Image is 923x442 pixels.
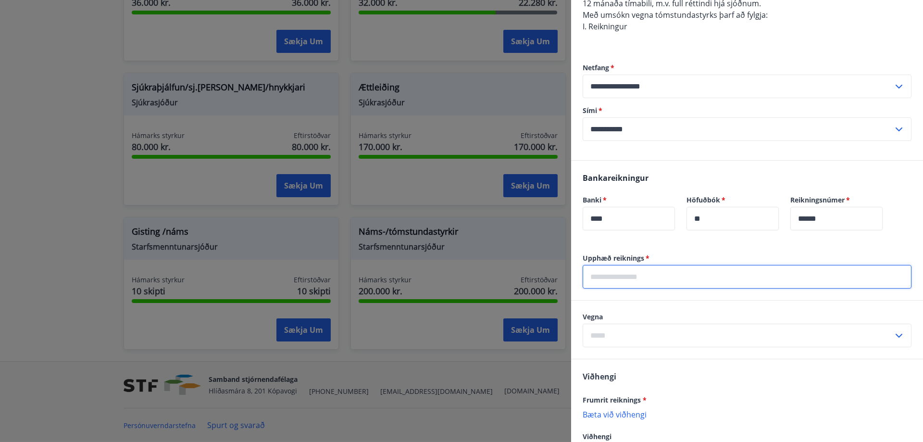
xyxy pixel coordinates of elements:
label: Banki [583,195,675,205]
span: I. Reikningur [583,21,627,32]
label: Sími [583,106,911,115]
span: Viðhengi [583,432,611,441]
label: Upphæð reiknings [583,253,911,263]
p: Bæta við viðhengi [583,409,911,419]
span: Bankareikningur [583,173,649,183]
label: Reikningsnúmer [790,195,883,205]
label: Netfang [583,63,911,73]
div: Upphæð reiknings [583,265,911,289]
span: Frumrit reiknings [583,395,647,404]
label: Vegna [583,312,911,322]
span: Viðhengi [583,371,616,382]
span: Með umsókn vegna tómstundastyrks þarf að fylgja: [583,10,768,20]
label: Höfuðbók [686,195,779,205]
